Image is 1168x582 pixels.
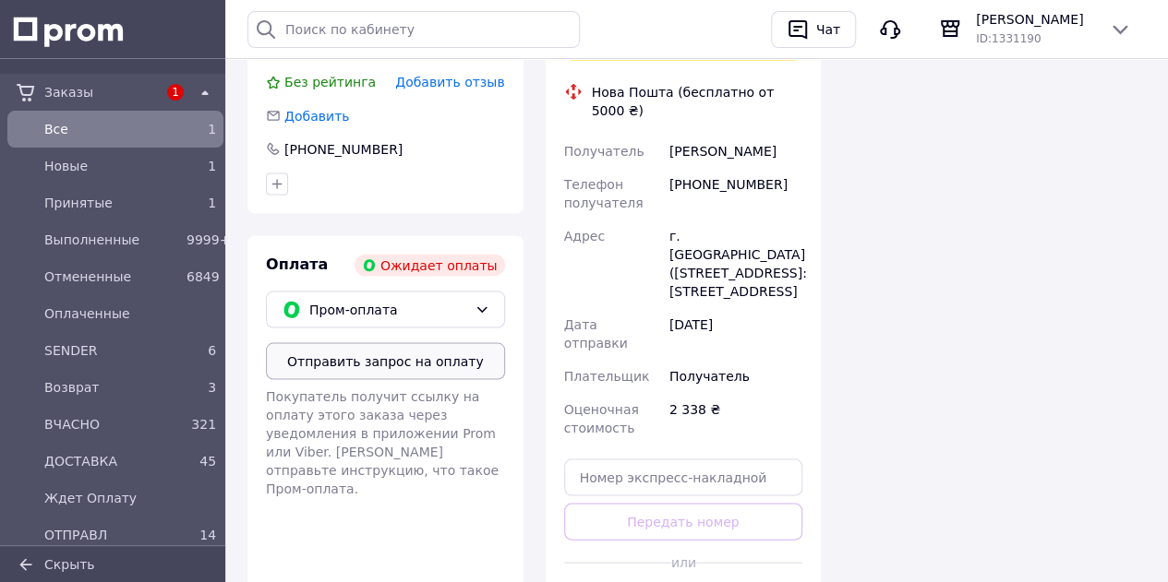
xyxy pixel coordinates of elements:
[208,343,216,358] span: 6
[671,552,695,571] span: или
[44,267,179,286] span: Отмененные
[44,415,179,434] span: ВЧАСНО
[564,368,650,383] span: Плательщик
[44,489,216,507] span: Ждет Оплату
[208,196,216,210] span: 1
[208,380,216,395] span: 3
[564,458,803,495] input: Номер экспресс-накладной
[587,82,808,119] div: Нова Пошта (бесплатно от 5000 ₴)
[564,401,639,434] span: Оценочная стоимость
[284,75,376,89] span: Без рейтинга
[666,307,806,359] div: [DATE]
[187,232,230,247] span: 9999+
[564,176,644,209] span: Телефон получателя
[284,108,349,123] span: Добавить
[44,304,216,323] span: Оплаченные
[309,299,467,319] span: Пром-оплата
[976,10,1094,29] span: [PERSON_NAME]
[564,228,605,243] span: Адрес
[266,388,499,495] span: Покупатель получит ссылку на оплату этого заказа через уведомления в приложении Prom или Viber. [...
[167,84,184,101] span: 1
[44,231,179,249] span: Выполненные
[187,269,220,284] span: 6849
[44,452,179,470] span: ДОСТАВКА
[44,526,179,544] span: ОТПРАВЛ
[395,75,504,89] span: Добавить отзыв
[247,11,580,48] input: Поиск по кабинету
[666,359,806,392] div: Получатель
[44,83,157,101] span: Заказы
[44,194,179,212] span: Принятые
[666,219,806,307] div: г. [GEOGRAPHIC_DATA] ([STREET_ADDRESS]: [STREET_ADDRESS]
[208,122,216,137] span: 1
[44,157,179,175] span: Новые
[976,32,1041,45] span: ID: 1331190
[813,16,844,43] div: Чат
[199,454,216,469] span: 45
[666,167,806,219] div: [PHONE_NUMBER]
[44,341,179,360] span: SENDER
[44,378,179,397] span: Возврат
[266,342,505,379] button: Отправить запрос на оплату
[771,11,856,48] button: Чат
[191,417,216,432] span: 321
[564,316,628,350] span: Дата отправки
[666,392,806,444] div: 2 338 ₴
[44,557,95,572] span: Скрыть
[208,159,216,173] span: 1
[199,528,216,542] span: 14
[283,139,404,158] div: [PHONE_NUMBER]
[266,255,328,272] span: Оплата
[666,134,806,167] div: [PERSON_NAME]
[564,143,644,158] span: Получатель
[355,254,505,276] div: Ожидает оплаты
[44,120,179,138] span: Все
